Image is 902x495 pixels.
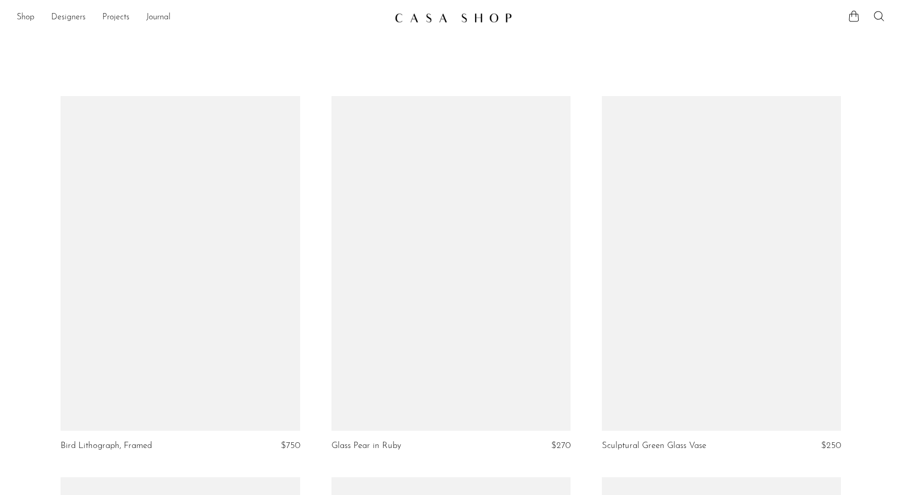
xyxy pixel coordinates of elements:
[281,441,300,450] span: $750
[102,11,129,25] a: Projects
[821,441,841,450] span: $250
[331,441,401,451] a: Glass Pear in Ruby
[17,11,34,25] a: Shop
[602,441,706,451] a: Sculptural Green Glass Vase
[51,11,86,25] a: Designers
[17,9,386,27] nav: Desktop navigation
[17,9,386,27] ul: NEW HEADER MENU
[551,441,571,450] span: $270
[61,441,152,451] a: Bird Lithograph, Framed
[146,11,171,25] a: Journal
